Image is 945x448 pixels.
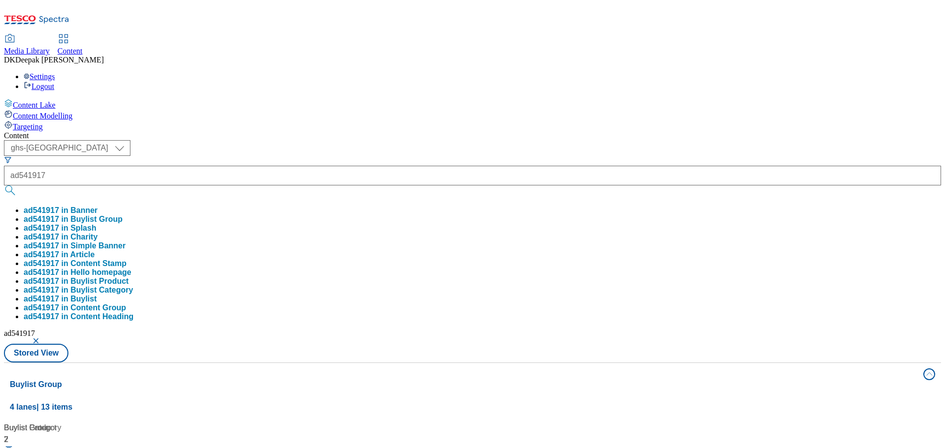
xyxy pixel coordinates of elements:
span: Hello homepage [70,268,131,276]
span: DK [4,56,15,64]
input: Search [4,166,941,185]
button: ad541917 in Buylist Group [24,215,123,224]
div: 2 [4,434,127,446]
span: ad541917 [4,329,35,337]
button: ad541917 in Article [24,250,94,259]
a: Content Lake [4,99,941,110]
div: Content [4,131,941,140]
span: Content Lake [13,101,56,109]
span: 4 lanes | 13 items [10,403,72,411]
button: Buylist Group4 lanes| 13 items [4,363,941,418]
div: ad541917 in [24,268,131,277]
svg: Search Filters [4,156,12,164]
button: ad541917 in Buylist Product [24,277,128,286]
span: Content Modelling [13,112,72,120]
a: Targeting [4,120,941,131]
a: Content Modelling [4,110,941,120]
span: Targeting [13,122,43,131]
button: ad541917 in Splash [24,224,96,233]
button: ad541917 in Content Stamp [24,259,126,268]
button: ad541917 in Content Group [24,303,126,312]
span: Buylist Group [70,215,123,223]
div: ad541917 in [24,295,97,303]
span: Deepak [PERSON_NAME] [15,56,104,64]
button: ad541917 in Buylist [24,295,97,303]
div: ad541917 in [24,259,126,268]
button: Stored View [4,344,68,362]
span: Content [58,47,83,55]
button: ad541917 in Buylist Category [24,286,133,295]
h4: Buylist Group [10,379,917,390]
button: ad541917 in Banner [24,206,97,215]
button: ad541917 in Hello homepage [24,268,131,277]
a: Settings [24,72,55,81]
a: Content [58,35,83,56]
div: Buylist Group [4,422,127,434]
span: Buylist [70,295,96,303]
span: Content Stamp [70,259,126,268]
a: Logout [24,82,54,90]
button: ad541917 in Simple Banner [24,241,126,250]
span: Media Library [4,47,50,55]
div: ad541917 in [24,215,123,224]
button: ad541917 in Charity [24,233,97,241]
button: ad541917 in Content Heading [24,312,133,321]
a: Media Library [4,35,50,56]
